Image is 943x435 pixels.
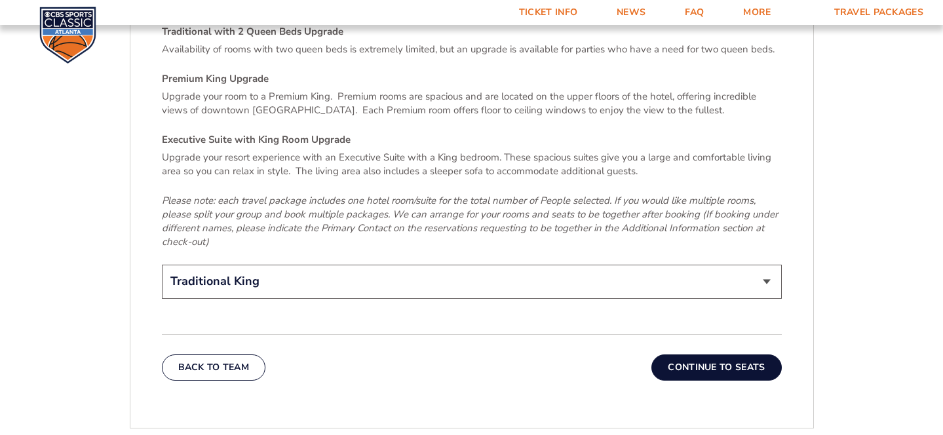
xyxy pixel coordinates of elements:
h4: Executive Suite with King Room Upgrade [162,133,782,147]
img: CBS Sports Classic [39,7,96,64]
button: Back To Team [162,354,266,381]
p: Upgrade your resort experience with an Executive Suite with a King bedroom. These spacious suites... [162,151,782,178]
em: Please note: each travel package includes one hotel room/suite for the total number of People sel... [162,194,778,248]
h4: Premium King Upgrade [162,72,782,86]
h4: Traditional with 2 Queen Beds Upgrade [162,25,782,39]
p: Availability of rooms with two queen beds is extremely limited, but an upgrade is available for p... [162,43,782,56]
p: Upgrade your room to a Premium King. Premium rooms are spacious and are located on the upper floo... [162,90,782,117]
button: Continue To Seats [651,354,781,381]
